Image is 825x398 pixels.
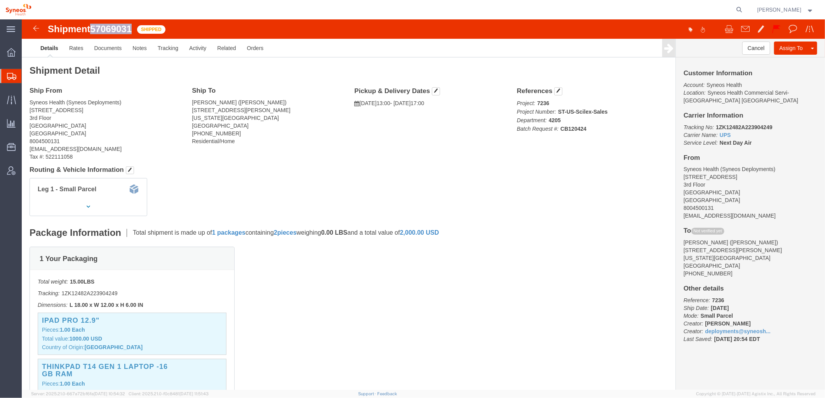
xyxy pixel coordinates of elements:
[179,391,209,396] span: [DATE] 11:51:43
[696,391,816,397] span: Copyright © [DATE]-[DATE] Agistix Inc., All Rights Reserved
[94,391,125,396] span: [DATE] 10:54:32
[757,5,802,14] span: Anne Thierfelder
[22,19,825,390] iframe: FS Legacy Container
[5,4,31,16] img: logo
[358,391,378,396] a: Support
[377,391,397,396] a: Feedback
[129,391,209,396] span: Client: 2025.21.0-f0c8481
[31,391,125,396] span: Server: 2025.21.0-667a72bf6fa
[757,5,815,14] button: [PERSON_NAME]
